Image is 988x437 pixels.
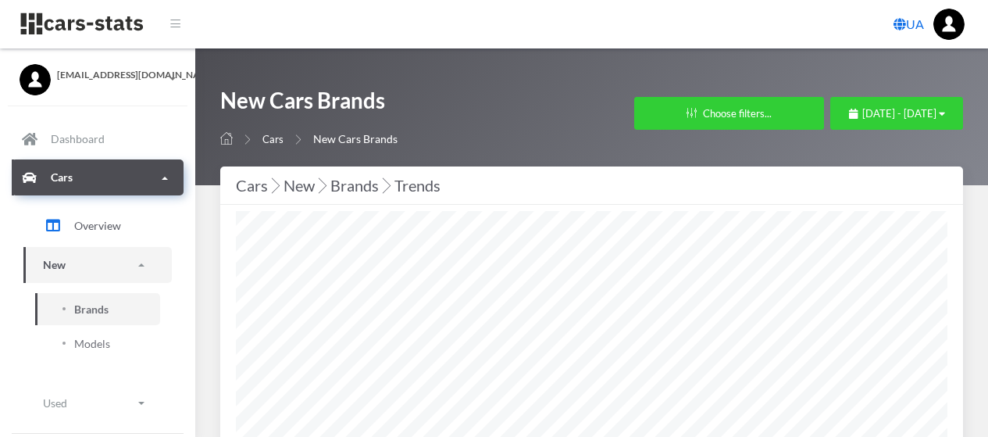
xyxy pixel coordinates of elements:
[23,206,172,245] a: Overview
[51,130,105,149] p: Dashboard
[12,122,184,158] a: Dashboard
[74,217,121,234] span: Overview
[57,68,176,82] span: [EMAIL_ADDRESS][DOMAIN_NAME]
[236,173,947,198] div: Cars New Brands Trends
[20,64,176,82] a: [EMAIL_ADDRESS][DOMAIN_NAME]
[12,160,184,196] a: Cars
[23,385,172,421] a: Used
[23,248,172,283] a: New
[20,12,144,36] img: navbar brand
[74,301,109,317] span: Brands
[43,256,66,275] p: New
[887,9,930,40] a: UA
[933,9,965,40] img: ...
[220,86,398,123] h1: New Cars Brands
[35,293,160,325] a: Brands
[74,335,110,352] span: Models
[313,132,398,145] span: New Cars Brands
[862,107,936,120] span: [DATE] - [DATE]
[262,133,284,145] a: Cars
[830,97,963,130] button: [DATE] - [DATE]
[35,328,160,360] a: Models
[43,393,67,413] p: Used
[51,168,73,188] p: Cars
[634,97,824,130] button: Choose filters...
